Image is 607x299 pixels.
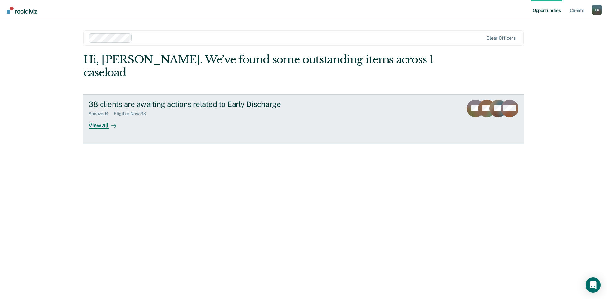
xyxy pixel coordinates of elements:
[83,94,524,144] a: 38 clients are awaiting actions related to Early DischargeSnoozed:1Eligible Now:38View all
[487,35,516,41] div: Clear officers
[586,277,601,293] div: Open Intercom Messenger
[114,111,151,116] div: Eligible Now : 38
[89,100,310,109] div: 38 clients are awaiting actions related to Early Discharge
[592,5,602,15] div: T O
[89,111,114,116] div: Snoozed : 1
[7,7,37,14] img: Recidiviz
[89,116,124,129] div: View all
[83,53,436,79] div: Hi, [PERSON_NAME]. We’ve found some outstanding items across 1 caseload
[592,5,602,15] button: Profile dropdown button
